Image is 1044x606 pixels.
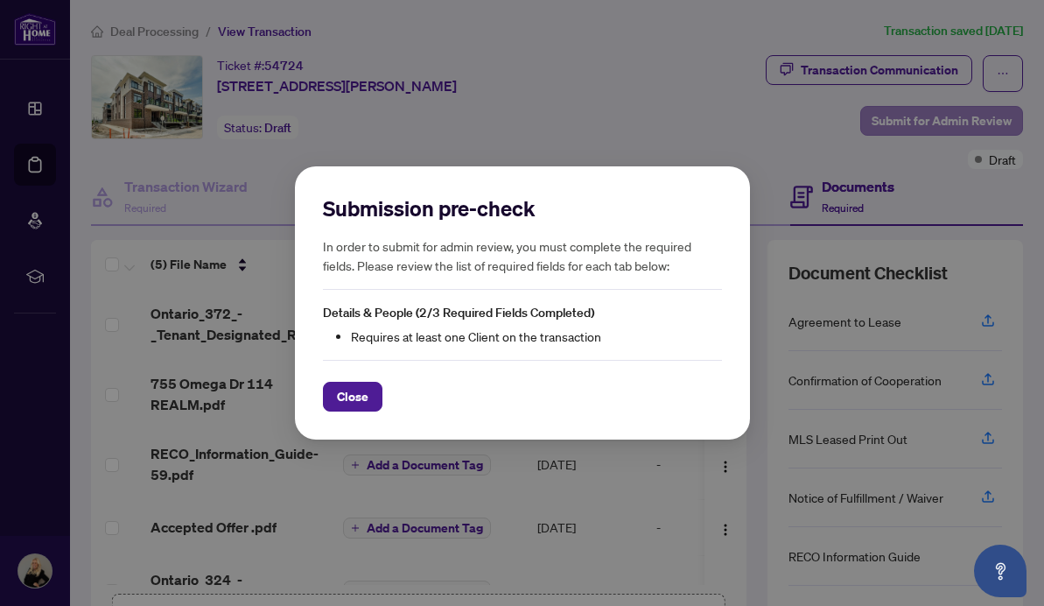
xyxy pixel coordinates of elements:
[323,382,382,412] button: Close
[323,236,722,275] h5: In order to submit for admin review, you must complete the required fields. Please review the lis...
[337,383,368,411] span: Close
[323,305,594,321] span: Details & People (2/3 Required Fields Completed)
[323,194,722,222] h2: Submission pre-check
[974,545,1026,597] button: Open asap
[351,327,722,346] li: Requires at least one Client on the transaction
